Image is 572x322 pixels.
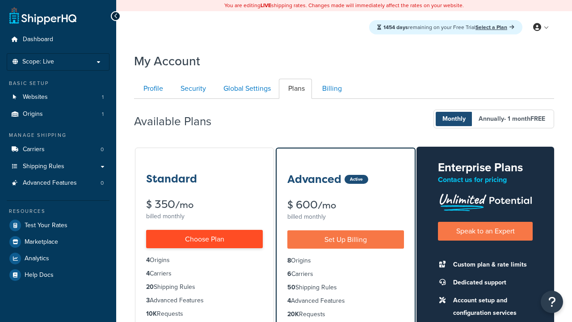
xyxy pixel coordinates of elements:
[7,250,109,267] a: Analytics
[287,256,291,265] strong: 8
[7,106,109,123] a: Origins 1
[25,271,54,279] span: Help Docs
[7,217,109,233] a: Test Your Rates
[146,309,263,319] li: Requests
[541,291,563,313] button: Open Resource Center
[146,282,263,292] li: Shipping Rules
[7,80,109,87] div: Basic Setup
[287,230,404,249] a: Set Up Billing
[369,20,522,34] div: remaining on your Free Trial
[530,114,545,123] b: FREE
[475,23,514,31] a: Select a Plan
[7,106,109,123] li: Origins
[23,179,77,187] span: Advanced Features
[438,191,533,211] img: Unlimited Potential
[134,52,200,70] h1: My Account
[287,296,291,305] strong: 4
[101,146,104,153] span: 0
[134,115,225,128] h2: Available Plans
[7,141,109,158] li: Carriers
[472,112,552,126] span: Annually
[25,255,49,263] span: Analytics
[171,79,213,99] a: Security
[433,110,554,128] button: Monthly Annually- 1 monthFREE
[146,255,150,265] strong: 4
[7,175,109,191] a: Advanced Features 0
[134,79,170,99] a: Profile
[22,58,54,66] span: Scope: Live
[287,283,404,292] li: Shipping Rules
[7,131,109,139] div: Manage Shipping
[146,309,157,318] strong: 10K
[287,269,404,279] li: Carriers
[101,179,104,187] span: 0
[287,309,404,319] li: Requests
[287,283,295,292] strong: 50
[449,276,533,289] li: Dedicated support
[102,93,104,101] span: 1
[23,110,43,118] span: Origins
[146,269,150,278] strong: 4
[23,36,53,43] span: Dashboard
[23,146,45,153] span: Carriers
[287,309,299,319] strong: 20K
[449,294,533,319] li: Account setup and configuration services
[214,79,278,99] a: Global Settings
[7,89,109,106] li: Websites
[287,296,404,306] li: Advanced Features
[436,112,472,126] span: Monthly
[23,93,48,101] span: Websites
[146,296,150,305] strong: 3
[504,114,545,123] span: - 1 month
[438,174,533,186] p: Contact us for pricing
[146,269,263,279] li: Carriers
[175,199,193,211] small: /mo
[146,230,263,248] a: Choose Plan
[146,199,263,210] div: $ 350
[7,89,109,106] a: Websites 1
[345,175,368,184] div: Active
[146,210,263,223] div: billed monthly
[383,23,408,31] strong: 1454 days
[318,199,336,212] small: /mo
[7,208,109,215] div: Resources
[287,269,291,279] strong: 6
[287,174,341,185] h3: Advanced
[313,79,349,99] a: Billing
[438,161,533,174] h2: Enterprise Plans
[7,234,109,250] a: Marketplace
[261,1,271,9] b: LIVE
[23,163,64,170] span: Shipping Rules
[449,258,533,271] li: Custom plan & rate limits
[146,173,197,185] h3: Standard
[7,31,109,48] a: Dashboard
[279,79,312,99] a: Plans
[438,222,533,240] a: Speak to an Expert
[7,267,109,283] a: Help Docs
[25,222,67,229] span: Test Your Rates
[102,110,104,118] span: 1
[9,7,76,25] a: ShipperHQ Home
[7,175,109,191] li: Advanced Features
[287,211,404,223] div: billed monthly
[7,158,109,175] a: Shipping Rules
[146,255,263,265] li: Origins
[287,199,404,211] div: $ 600
[25,238,58,246] span: Marketplace
[146,282,154,292] strong: 20
[7,141,109,158] a: Carriers 0
[287,256,404,266] li: Origins
[146,296,263,305] li: Advanced Features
